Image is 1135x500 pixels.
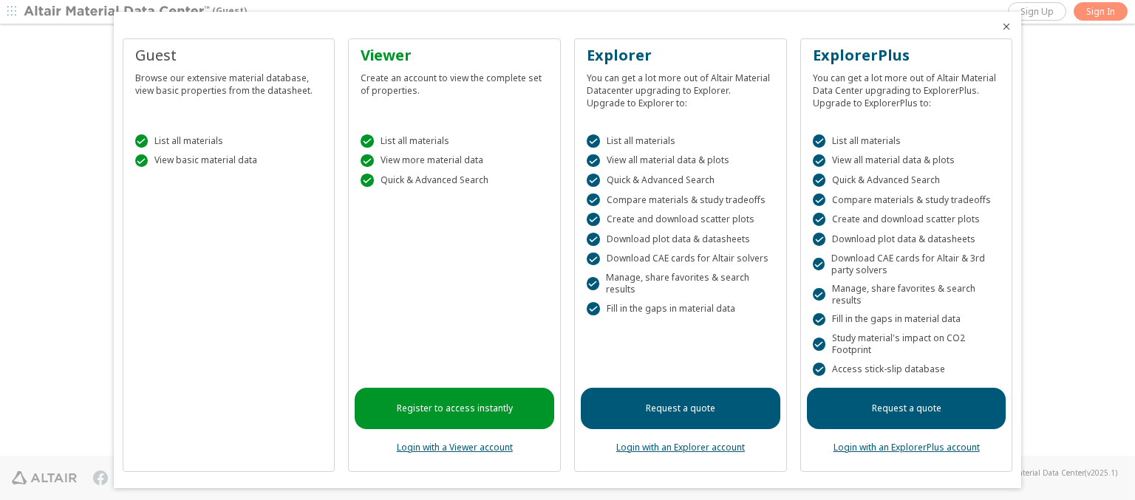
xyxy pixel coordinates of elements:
[135,154,149,168] div: 
[361,134,374,148] div: 
[587,194,774,207] div: Compare materials & study tradeoffs
[813,174,826,187] div: 
[361,174,374,187] div: 
[834,441,980,453] a: Login with an ExplorerPlus account
[587,253,600,266] div: 
[587,253,774,266] div: Download CAE cards for Altair solvers
[587,154,600,168] div: 
[813,313,1001,326] div: Fill in the gaps in material data
[813,154,826,168] div: 
[813,332,1001,356] div: Study material's impact on CO2 Footprint
[813,253,1001,276] div: Download CAE cards for Altair & 3rd party solvers
[135,66,323,97] div: Browse our extensive material database, view basic properties from the datasheet.
[616,441,745,453] a: Login with an Explorer account
[813,233,1001,246] div: Download plot data & datasheets
[587,194,600,207] div: 
[813,134,1001,148] div: List all materials
[813,213,826,226] div: 
[587,174,774,187] div: Quick & Advanced Search
[587,233,600,246] div: 
[361,45,548,66] div: Viewer
[587,45,774,66] div: Explorer
[587,66,774,109] div: You can get a lot more out of Altair Material Datacenter upgrading to Explorer. Upgrade to Explor...
[587,134,600,148] div: 
[813,283,1001,306] div: Manage, share favorites & search results
[813,174,1001,187] div: Quick & Advanced Search
[813,233,826,246] div: 
[813,66,1001,109] div: You can get a lot more out of Altair Material Data Center upgrading to ExplorerPlus. Upgrade to E...
[813,134,826,148] div: 
[361,134,548,148] div: List all materials
[813,45,1001,66] div: ExplorerPlus
[587,174,600,187] div: 
[587,302,600,315] div: 
[813,194,1001,207] div: Compare materials & study tradeoffs
[361,66,548,97] div: Create an account to view the complete set of properties.
[135,154,323,168] div: View basic material data
[587,134,774,148] div: List all materials
[587,302,774,315] div: Fill in the gaps in material data
[587,277,599,290] div: 
[813,338,825,351] div: 
[587,213,774,226] div: Create and download scatter plots
[587,272,774,295] div: Manage, share favorites & search results
[813,213,1001,226] div: Create and download scatter plots
[361,174,548,187] div: Quick & Advanced Search
[813,363,826,376] div: 
[1001,21,1012,32] button: Close
[135,134,323,148] div: List all materials
[361,154,374,168] div: 
[135,45,323,66] div: Guest
[813,258,825,271] div: 
[813,313,826,326] div: 
[587,233,774,246] div: Download plot data & datasheets
[813,363,1001,376] div: Access stick-slip database
[355,388,554,429] a: Register to access instantly
[587,154,774,168] div: View all material data & plots
[587,213,600,226] div: 
[813,288,825,301] div: 
[581,388,780,429] a: Request a quote
[361,154,548,168] div: View more material data
[135,134,149,148] div: 
[813,154,1001,168] div: View all material data & plots
[397,441,513,453] a: Login with a Viewer account
[807,388,1006,429] a: Request a quote
[813,194,826,207] div: 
